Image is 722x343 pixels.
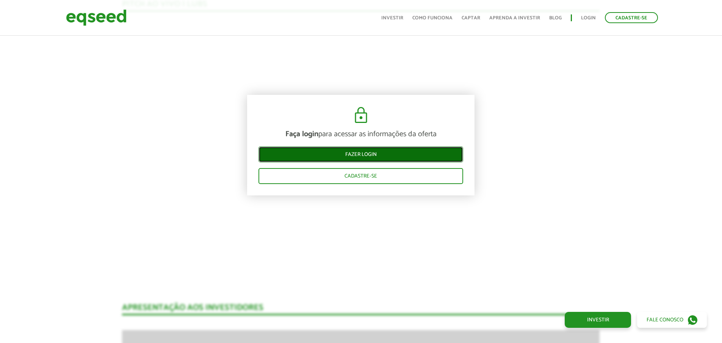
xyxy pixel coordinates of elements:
img: EqSeed [66,8,127,28]
a: Investir [381,16,403,20]
a: Cadastre-se [605,12,658,23]
a: Login [581,16,596,20]
a: Fale conosco [637,312,707,328]
a: Captar [462,16,480,20]
a: Aprenda a investir [489,16,540,20]
a: Cadastre-se [258,168,463,184]
p: para acessar as informações da oferta [258,130,463,139]
a: Fazer login [258,146,463,162]
img: cadeado.svg [352,106,370,124]
strong: Faça login [285,128,318,140]
a: Investir [565,312,631,328]
a: Blog [549,16,562,20]
a: Como funciona [412,16,453,20]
